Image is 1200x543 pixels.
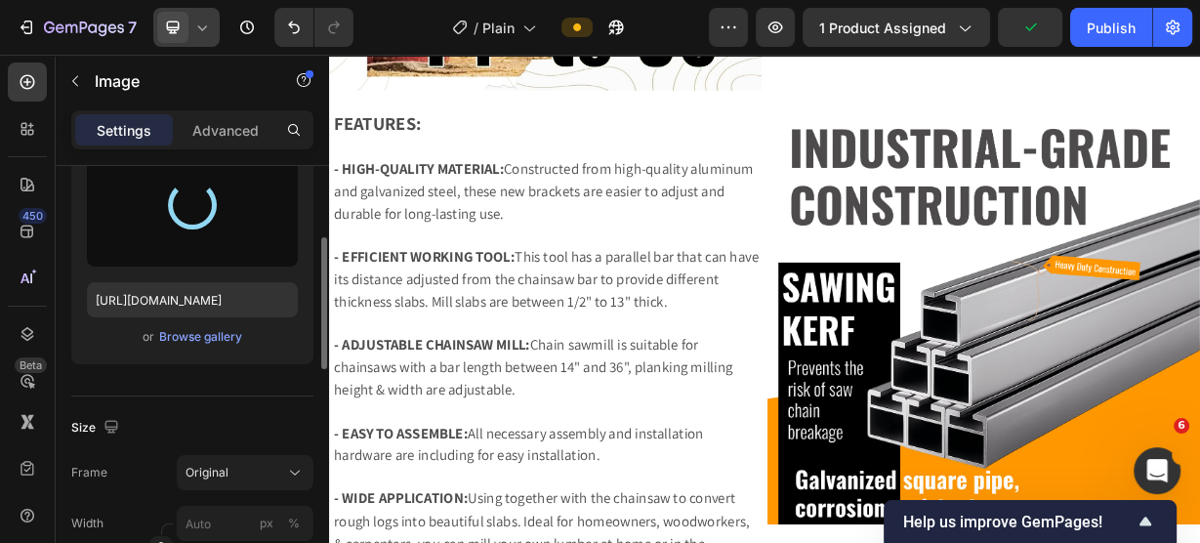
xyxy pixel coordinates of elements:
button: % [255,512,278,535]
label: Width [71,515,103,532]
button: Publish [1070,8,1152,47]
div: Undo/Redo [274,8,353,47]
div: px [260,515,273,532]
span: / [474,18,478,38]
div: 450 [19,208,47,224]
div: % [288,515,300,532]
iframe: Intercom live chat [1134,447,1180,494]
input: https://example.com/image.jpg [87,282,298,317]
button: Show survey - Help us improve GemPages! [903,510,1157,533]
p: 7 [128,16,137,39]
span: Original [186,464,228,481]
iframe: To enrich screen reader interactions, please activate Accessibility in Grammarly extension settings [329,55,1200,543]
span: Help us improve GemPages! [903,513,1134,531]
button: Original [177,455,313,490]
label: Frame [71,464,107,481]
p: Advanced [192,120,259,141]
strong: - EASY TO ASSEMBLE: [7,496,186,522]
input: px% [177,506,313,541]
span: or [143,325,154,349]
div: Browse gallery [159,328,242,346]
button: Browse gallery [158,327,243,347]
span: 1 product assigned [819,18,946,38]
button: 7 [8,8,145,47]
p: Image [95,69,261,93]
p: Settings [97,120,151,141]
div: Beta [15,357,47,373]
button: 1 product assigned [803,8,990,47]
button: px [282,512,306,535]
div: Publish [1087,18,1136,38]
span: Plain [482,18,515,38]
div: Size [71,415,123,441]
span: 6 [1174,418,1189,434]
